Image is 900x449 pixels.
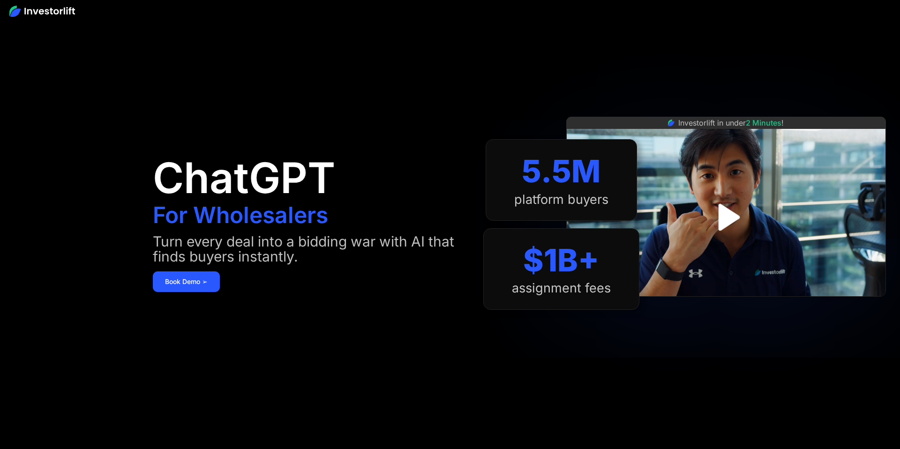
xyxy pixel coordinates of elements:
div: Investorlift in under ! [678,117,784,128]
h1: For Wholesalers [153,204,328,226]
a: open lightbox [705,196,747,238]
a: Book Demo ➢ [153,271,220,292]
div: assignment fees [512,281,611,296]
span: 2 Minutes [746,118,781,127]
iframe: Customer reviews powered by Trustpilot [656,301,796,313]
h1: ChatGPT [153,157,335,199]
div: platform buyers [514,192,608,207]
div: Turn every deal into a bidding war with AI that finds buyers instantly. [153,234,465,264]
div: $1B+ [523,242,599,279]
div: 5.5M [522,153,600,190]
